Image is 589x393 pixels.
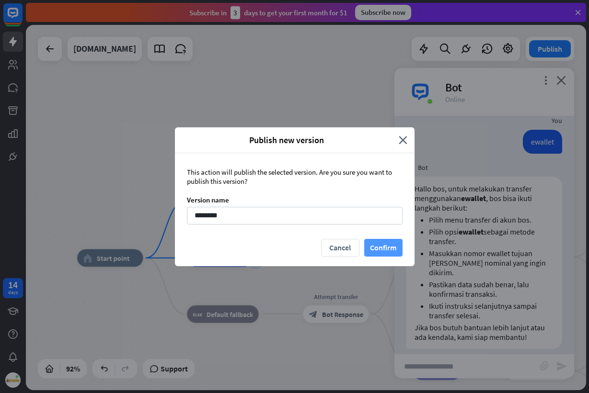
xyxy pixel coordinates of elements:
div: Version name [187,195,403,204]
i: close [399,135,407,146]
button: Confirm [364,239,403,257]
span: Publish new version [182,135,392,146]
div: This action will publish the selected version. Are you sure you want to publish this version? [187,168,403,186]
button: Open LiveChat chat widget [8,4,36,33]
button: Cancel [321,239,359,257]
